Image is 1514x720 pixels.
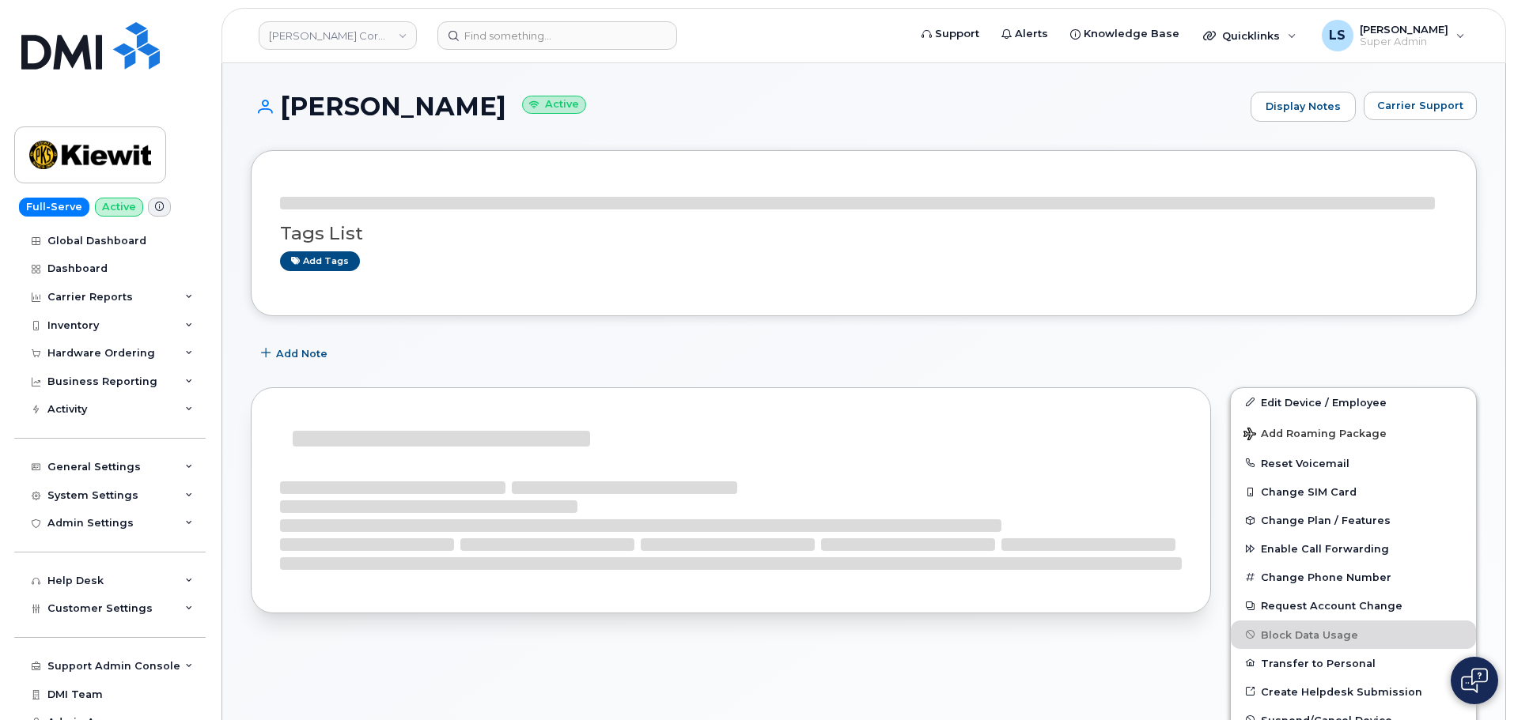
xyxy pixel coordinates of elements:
[1261,543,1389,555] span: Enable Call Forwarding
[251,92,1243,120] h1: [PERSON_NAME]
[1231,506,1476,534] button: Change Plan / Features
[1231,620,1476,649] button: Block Data Usage
[1231,417,1476,449] button: Add Roaming Package
[1231,477,1476,506] button: Change SIM Card
[1231,649,1476,677] button: Transfer to Personal
[522,96,586,114] small: Active
[1231,449,1476,477] button: Reset Voicemail
[1377,98,1463,113] span: Carrier Support
[1261,515,1391,526] span: Change Plan / Features
[1364,92,1477,120] button: Carrier Support
[1231,534,1476,563] button: Enable Call Forwarding
[1231,388,1476,417] a: Edit Device / Employee
[1231,563,1476,591] button: Change Phone Number
[1231,591,1476,620] button: Request Account Change
[280,224,1448,243] h3: Tags List
[1251,92,1356,122] a: Display Notes
[251,340,341,368] button: Add Note
[1461,668,1488,693] img: Open chat
[1243,428,1387,443] span: Add Roaming Package
[1231,677,1476,706] a: Create Helpdesk Submission
[280,251,360,271] a: Add tags
[276,346,327,361] span: Add Note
